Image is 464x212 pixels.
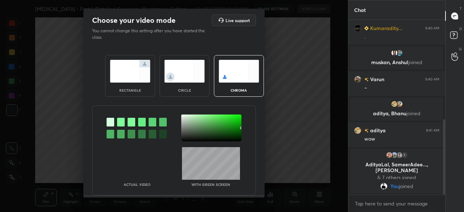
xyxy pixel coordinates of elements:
img: 3 [354,127,361,134]
h2: Choose your video mode [92,16,175,25]
h6: Varun [369,75,384,83]
div: grid [348,20,445,195]
span: joined [408,59,422,66]
div: circle [170,88,199,92]
span: joined [406,110,420,117]
p: T [460,6,462,11]
p: AdityaLal, SameerAdee..., [PERSON_NAME] [355,162,439,173]
p: You cannot change this setting after you have started the class [92,28,210,41]
p: aditya, Bhanu [355,111,439,116]
img: 7f46ae3841964e22bd82c4eff47de679.jpg [396,151,403,159]
div: 9:41 AM [426,128,439,133]
p: Actual Video [124,183,150,186]
h5: Live support [225,18,250,22]
img: no-rating-badge.077c3623.svg [364,129,369,133]
div: 7 [401,151,408,159]
img: 71180529b49c44778e7cc35889fb9ac7.jpg [386,151,393,159]
p: & 7 others joined [355,175,439,180]
img: e686ddc45cea4794bdc26a9155f485ea.jpg [354,76,361,83]
img: no-rating-badge.077c3623.svg [364,78,369,82]
img: ecfc9446e7cc4f6b849e144ae89984cf.jpg [391,49,398,57]
img: b1d6fe03b4dc4be3b30c0336b7e1233d.jpg [354,25,361,32]
p: D [459,26,462,32]
span: joined [399,183,413,189]
p: muskan, Anshul [355,59,439,65]
img: d78e265ac4e64b958b015fa0d87b3405.jpg [391,151,398,159]
img: 3 [391,100,398,108]
div: wow [364,136,439,143]
p: G [459,46,462,52]
div: 9:40 AM [425,26,439,30]
img: ab04c598e4204a44b5a784646aaf9c50.jpg [380,183,388,190]
h6: Kumaradity... [369,24,402,32]
div: . [364,33,439,41]
img: chromaScreenIcon.c19ab0a0.svg [219,60,259,83]
div: ~ [364,84,439,92]
img: Learner_Badge_beginner_1_8b307cf2a0.svg [364,26,369,30]
img: 5080e4757f0541439add185b6a66967b.None [396,100,403,108]
span: You [390,183,399,189]
p: With green screen [191,183,230,186]
img: circleScreenIcon.acc0effb.svg [164,60,205,83]
h6: aditya [369,126,386,134]
img: normalScreenIcon.ae25ed63.svg [110,60,150,83]
div: rectangle [116,88,145,92]
div: 9:40 AM [425,77,439,82]
p: Chat [348,0,372,20]
img: 1779eec8575e478cadb4378192c07d2c.jpg [396,49,403,57]
div: chroma [224,88,253,92]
